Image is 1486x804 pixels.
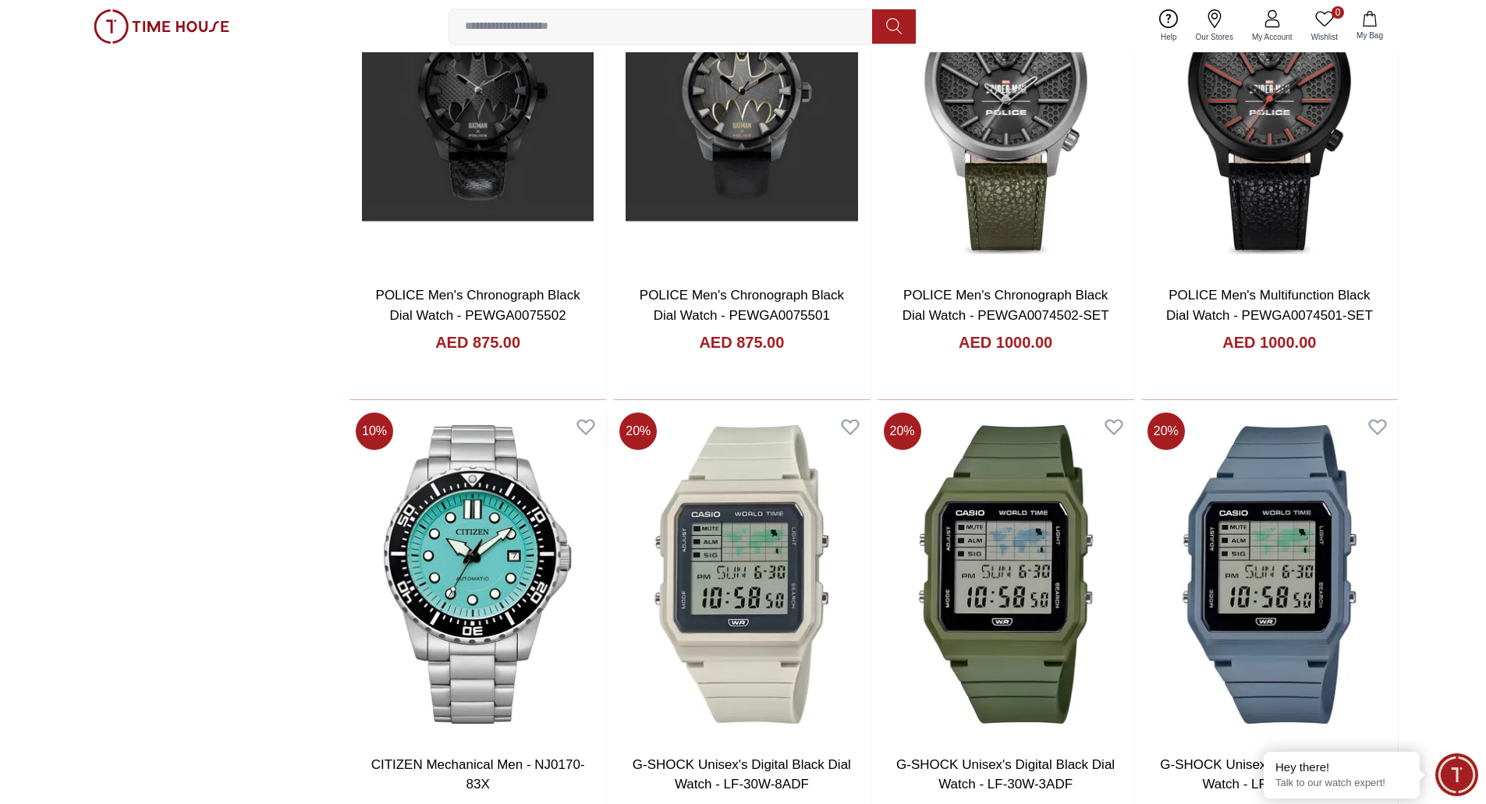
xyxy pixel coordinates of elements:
button: My Bag [1347,8,1392,44]
a: POLICE Men's Chronograph Black Dial Watch - PEWGA0075502 [376,288,580,323]
a: G-SHOCK Unisex's Digital Black Dial Watch - LF-30W-8ADF [633,757,851,792]
img: G-SHOCK Unisex's Digital Black Dial Watch - LF-30W-8ADF [613,406,870,742]
span: 20 % [619,413,657,450]
a: Help [1151,6,1186,46]
img: ... [94,9,229,44]
span: 0 [1332,6,1344,19]
span: 20 % [884,413,921,450]
span: My Account [1246,31,1299,43]
img: CITIZEN Mechanical Men - NJ0170-83X [349,406,606,742]
a: G-SHOCK Unisex's Digital Black Dial Watch - LF-30W-2ADF [1160,757,1378,792]
a: G-SHOCK Unisex's Digital Black Dial Watch - LF-30W-3ADF [896,757,1115,792]
span: 20 % [1147,413,1185,450]
span: Help [1154,31,1183,43]
h4: AED 1000.00 [959,331,1052,353]
a: POLICE Men's Multifunction Black Dial Watch - PEWGA0074501-SET [1166,288,1373,323]
div: Hey there! [1275,760,1408,775]
div: Chat Widget [1435,753,1478,796]
span: Our Stores [1190,31,1240,43]
img: G-SHOCK Unisex's Digital Black Dial Watch - LF-30W-2ADF [1141,406,1398,742]
span: Wishlist [1305,31,1344,43]
a: Our Stores [1186,6,1243,46]
span: My Bag [1350,30,1389,41]
a: 0Wishlist [1302,6,1347,46]
a: POLICE Men's Chronograph Black Dial Watch - PEWGA0074502-SET [903,288,1109,323]
a: CITIZEN Mechanical Men - NJ0170-83X [371,757,585,792]
p: Talk to our watch expert! [1275,777,1408,790]
h4: AED 875.00 [699,331,784,353]
span: 10 % [356,413,393,450]
h4: AED 1000.00 [1222,331,1316,353]
a: POLICE Men's Chronograph Black Dial Watch - PEWGA0075501 [640,288,844,323]
h4: AED 875.00 [435,331,520,353]
img: G-SHOCK Unisex's Digital Black Dial Watch - LF-30W-3ADF [878,406,1134,742]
